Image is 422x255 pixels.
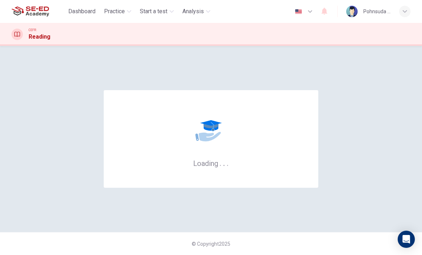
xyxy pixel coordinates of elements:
[294,9,303,14] img: en
[192,241,230,247] span: © Copyright 2025
[29,28,36,33] span: CEFR
[193,158,229,168] h6: Loading
[29,33,50,41] h1: Reading
[137,5,177,18] button: Start a test
[180,5,213,18] button: Analysis
[363,7,391,16] div: Pohnsuda Pengmuchaya
[223,157,225,168] h6: .
[219,157,222,168] h6: .
[65,5,98,18] button: Dashboard
[226,157,229,168] h6: .
[346,6,358,17] img: Profile picture
[68,7,95,16] span: Dashboard
[140,7,167,16] span: Start a test
[398,231,415,248] div: Open Intercom Messenger
[182,7,204,16] span: Analysis
[104,7,125,16] span: Practice
[101,5,134,18] button: Practice
[11,4,49,19] img: SE-ED Academy logo
[11,4,65,19] a: SE-ED Academy logo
